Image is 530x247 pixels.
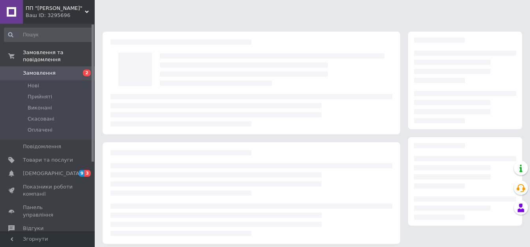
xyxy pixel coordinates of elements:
[28,93,52,100] span: Прийняті
[23,204,73,218] span: Панель управління
[23,70,56,77] span: Замовлення
[23,49,95,63] span: Замовлення та повідомлення
[28,82,39,89] span: Нові
[23,225,43,232] span: Відгуки
[79,170,85,177] span: 9
[23,183,73,198] span: Показники роботи компанії
[84,170,91,177] span: 3
[23,170,81,177] span: [DEMOGRAPHIC_DATA]
[26,12,95,19] div: Ваш ID: 3295696
[83,70,91,76] span: 2
[28,115,54,123] span: Скасовані
[26,5,85,12] span: ПП "Анастасія"
[28,104,52,111] span: Виконані
[4,28,93,42] input: Пошук
[28,126,52,134] span: Оплачені
[23,143,61,150] span: Повідомлення
[23,156,73,164] span: Товари та послуги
